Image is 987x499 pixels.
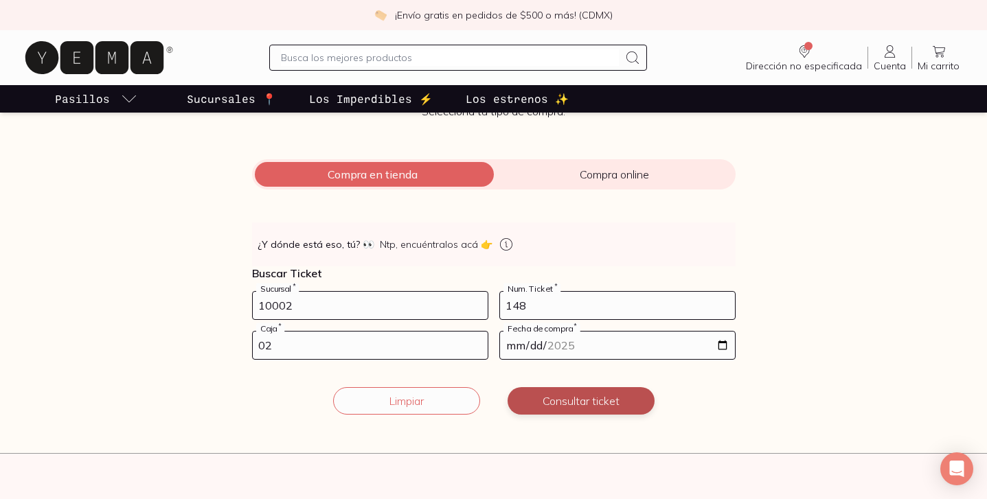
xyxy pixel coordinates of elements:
[363,237,374,251] span: 👀
[503,323,580,334] label: Fecha de compra
[868,43,911,72] a: Cuenta
[256,323,284,334] label: Caja
[253,332,488,359] input: 03
[187,91,276,107] p: Sucursales 📍
[380,237,492,251] span: Ntp, encuéntralos acá 👉
[740,43,867,72] a: Dirección no especificada
[333,387,480,415] button: Limpiar
[252,266,736,280] p: Buscar Ticket
[374,9,387,21] img: check
[309,91,433,107] p: Los Imperdibles ⚡️
[940,452,973,485] div: Open Intercom Messenger
[746,60,862,72] span: Dirección no especificada
[463,85,571,113] a: Los estrenos ✨
[252,167,494,181] span: Compra en tienda
[494,167,736,181] span: Compra online
[918,60,960,72] span: Mi carrito
[256,283,299,294] label: Sucursal
[503,283,560,294] label: Num. Ticket
[55,91,110,107] p: Pasillos
[184,85,279,113] a: Sucursales 📍
[52,85,140,113] a: pasillo-todos-link
[912,43,965,72] a: Mi carrito
[281,49,618,66] input: Busca los mejores productos
[253,292,488,319] input: 728
[500,332,735,359] input: 14-05-2023
[258,237,374,251] strong: ¿Y dónde está eso, tú?
[874,60,906,72] span: Cuenta
[306,85,435,113] a: Los Imperdibles ⚡️
[395,8,613,22] p: ¡Envío gratis en pedidos de $500 o más! (CDMX)
[508,387,655,415] button: Consultar ticket
[500,292,735,319] input: 123
[466,91,569,107] p: Los estrenos ✨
